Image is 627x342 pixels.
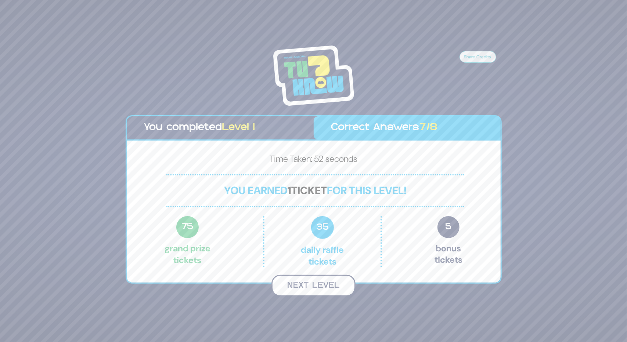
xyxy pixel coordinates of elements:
span: You earned for this level! [224,183,407,197]
span: 5 [437,216,460,238]
button: Next Level [271,275,356,296]
p: Bonus tickets [435,216,462,267]
span: 35 [311,216,334,239]
span: 1 [288,183,291,197]
p: Daily Raffle tickets [280,216,365,267]
span: 75 [176,216,199,239]
span: 7/8 [419,123,438,132]
span: ticket [291,183,327,197]
span: Level 1 [222,123,255,132]
button: Share Credits [460,51,496,63]
p: Correct Answers [331,120,483,136]
p: Time Taken: 52 seconds [138,152,489,168]
img: Tournament Logo [273,46,354,106]
p: You completed [144,120,296,136]
p: Grand Prize tickets [165,216,210,267]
